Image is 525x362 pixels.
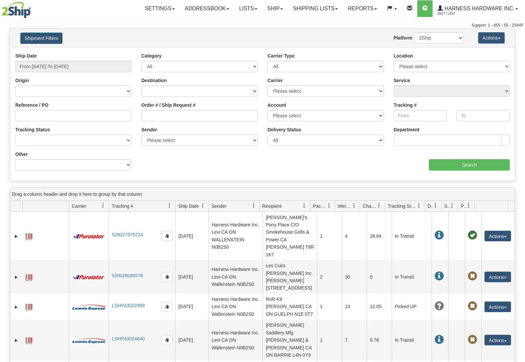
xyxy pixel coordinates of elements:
a: Settings [140,0,180,17]
td: [DATE] [175,320,208,361]
a: Addressbook [180,0,234,17]
td: 1 [317,212,342,260]
td: Picked UP [392,294,432,319]
input: From [394,110,447,121]
a: Label [26,301,32,311]
button: Copy to clipboard [161,272,173,282]
div: grid grouping header [10,188,515,201]
span: Shipment Issues [444,203,450,209]
td: RnR K9 [PERSON_NAME] CA ON GUELPH N1E 0T7 [263,294,317,319]
td: 13 [342,294,367,319]
td: Harness Hardware Inc. Levi CA ON WALLENSTEIN N0B2S0 [208,212,263,260]
td: 1 [317,294,342,319]
label: Tracking # [394,102,417,108]
td: In Transit [392,320,432,361]
button: Actions [484,302,511,312]
td: 4 [342,212,367,260]
label: Location [394,53,413,59]
td: 1 [317,320,342,361]
td: [DATE] [175,212,208,260]
td: In Transit [392,260,432,294]
span: Pickup Not Assigned [468,302,477,311]
a: Ship Date filter column settings [197,200,208,211]
a: Label [26,334,32,345]
button: Actions [484,335,511,345]
a: Tracking # filter column settings [164,200,175,211]
span: In Transit [435,231,444,240]
label: Tracking Status [15,126,50,133]
a: Expand [13,304,20,310]
span: Harness Hardware Inc. [443,6,515,11]
a: LSHP43024640 [112,336,145,341]
span: Delivery Status [428,203,433,209]
span: In Transit [435,335,444,344]
span: Charge [363,203,377,209]
a: Label [26,271,32,282]
a: Delivery Status filter column settings [430,200,441,211]
button: Actions [484,272,511,282]
a: Sender filter column settings [248,200,259,211]
td: Les Cuirs [PERSON_NAME] Inc. [PERSON_NAME][STREET_ADDRESS] [263,260,317,294]
label: Ship Date [15,53,37,59]
span: Pickup Status [461,203,466,209]
a: Expand [13,233,20,240]
a: Carrier filter column settings [97,200,109,211]
td: Harness Hardware Inc. Levi CA ON Wallenstein N0B2S0 [208,294,263,319]
td: 7 [342,320,367,361]
a: LSHP43022999 [112,303,145,308]
label: Account [268,102,286,108]
span: Unknown [435,302,444,311]
span: Tracking Status [388,203,417,209]
td: 28.84 [367,212,392,260]
td: 30 [342,260,367,294]
label: Delivery Status [268,126,301,133]
a: Shipment Issues filter column settings [447,200,458,211]
a: 520028046578 [112,273,143,278]
span: Pickup Not Assigned [468,272,477,281]
label: Service [394,77,410,84]
a: Label [26,230,32,241]
a: Ship [262,0,288,17]
span: Recipient [262,203,282,209]
button: Copy to clipboard [161,335,173,345]
a: Shipping lists [288,0,343,17]
td: 0 [367,260,392,294]
td: In Transit [392,212,432,260]
button: Copy to clipboard [161,302,173,312]
a: Lists [234,0,262,17]
label: Reference / PO [15,102,49,108]
td: 9.76 [367,320,392,361]
label: Origin [15,77,29,84]
span: Packages [313,203,327,209]
label: Order # / Ship Request # [141,102,196,108]
td: 12.05 [367,294,392,319]
a: Tracking Status filter column settings [413,200,425,211]
button: Actions [484,231,511,241]
a: Expand [13,337,20,344]
a: 520027675724 [112,232,143,237]
td: [PERSON_NAME] Saddlery Mfg. [PERSON_NAME] & [PERSON_NAME] CA ON BARRIE L4N 0Y9 [263,320,317,361]
label: Destination [141,77,167,84]
a: Recipient filter column settings [299,200,310,211]
label: Category [141,53,162,59]
span: 2617 / Levi [438,10,487,17]
span: Tracking # [112,203,133,209]
a: Packages filter column settings [324,200,335,211]
span: Pickup Not Assigned [468,335,477,344]
td: [DATE] [175,260,208,294]
img: 11 - Purolator [72,275,106,280]
span: Sender [211,203,226,209]
label: Sender [141,126,157,133]
span: Carrier [72,203,86,209]
img: 30 - Loomis Express [72,337,106,344]
label: Carrier [268,77,283,84]
span: In Transit [435,272,444,281]
label: Carrier Type [268,53,295,59]
span: Pickup Successfully created [468,231,477,240]
td: Harness Hardware Inc. Levi CA ON Wallenstein N0B2S0 [208,260,263,294]
img: logo2617.jpg [2,2,31,18]
td: [DATE] [175,294,208,319]
td: Harness Hardware Inc. Levi CA ON Wallenstein N0B2S0 [208,320,263,361]
iframe: chat widget [510,147,524,215]
button: Copy to clipboard [161,231,173,241]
